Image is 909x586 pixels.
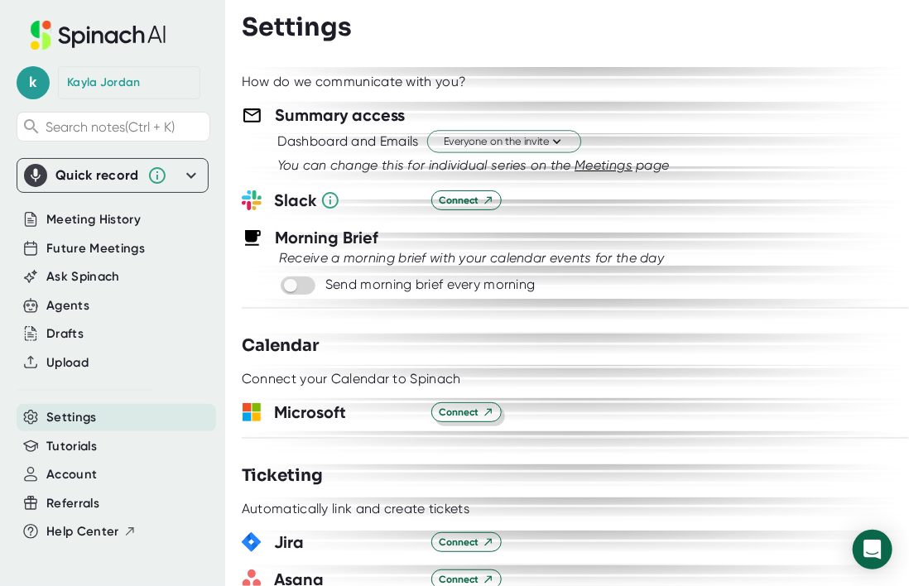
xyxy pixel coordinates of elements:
[439,193,494,208] span: Connect
[439,535,494,550] span: Connect
[46,324,84,343] button: Drafts
[575,156,632,175] button: Meetings
[46,119,175,135] span: Search notes (Ctrl + K)
[46,494,99,513] button: Referrals
[67,75,141,90] div: Kayla Jordan
[46,465,97,484] button: Account
[17,66,50,99] span: k
[242,371,461,387] div: Connect your Calendar to Spinach
[242,501,469,517] div: Automatically link and create tickets
[439,405,494,420] span: Connect
[274,188,419,213] h3: Slack
[46,210,141,229] button: Meeting History
[279,250,664,266] i: Receive a morning brief with your calendar events for the day
[277,157,670,173] i: You can change this for individual series on the page
[431,532,502,552] button: Connect
[46,522,119,541] span: Help Center
[242,334,319,358] h3: Calendar
[46,408,97,427] button: Settings
[853,530,892,569] div: Open Intercom Messenger
[431,190,502,210] button: Connect
[275,225,378,250] h3: Morning Brief
[46,522,137,541] button: Help Center
[24,159,201,192] div: Quick record
[427,130,581,152] button: Everyone on the invite
[277,133,419,150] div: Dashboard and Emails
[242,74,466,90] div: How do we communicate with you?
[55,167,139,184] div: Quick record
[46,296,89,315] button: Agents
[46,353,89,372] button: Upload
[274,530,419,555] h3: Jira
[275,103,405,127] h3: Summary access
[444,133,565,149] span: Everyone on the invite
[242,464,323,488] h3: Ticketing
[46,437,97,456] button: Tutorials
[431,402,502,422] button: Connect
[575,157,632,173] span: Meetings
[325,276,536,293] div: Send morning brief every morning
[46,267,120,286] button: Ask Spinach
[242,12,352,42] h3: Settings
[274,400,419,425] h3: Microsoft
[46,239,145,258] button: Future Meetings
